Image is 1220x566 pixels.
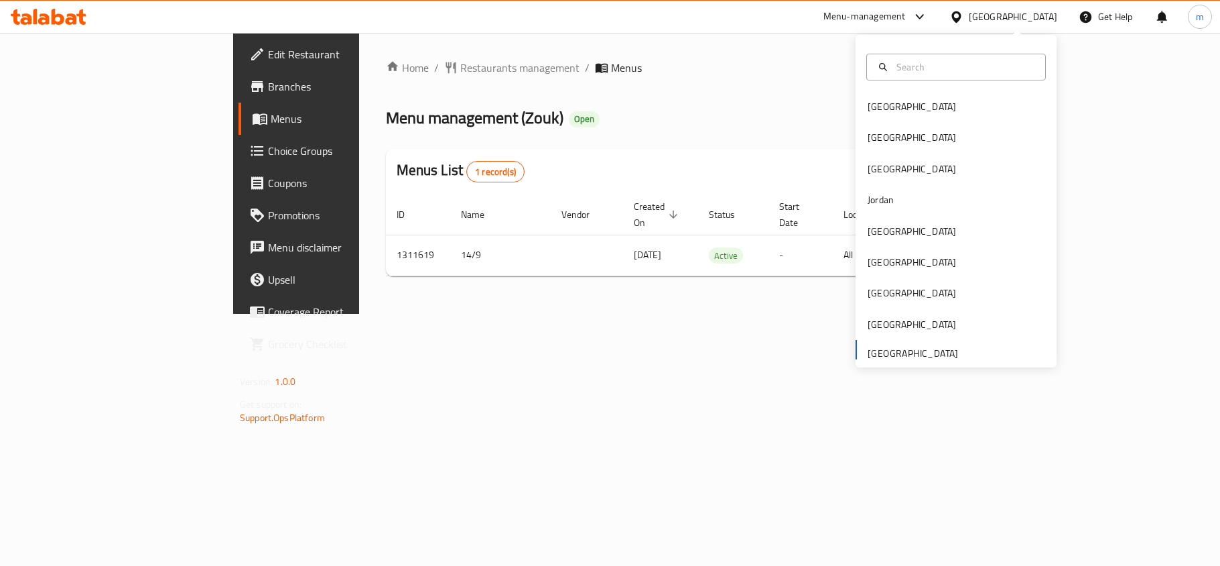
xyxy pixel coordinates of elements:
[240,396,301,413] span: Get support on:
[868,317,956,332] div: [GEOGRAPHIC_DATA]
[239,328,437,360] a: Grocery Checklist
[268,143,426,159] span: Choice Groups
[868,99,956,114] div: [GEOGRAPHIC_DATA]
[461,207,502,223] span: Name
[444,60,580,76] a: Restaurants management
[466,161,525,182] div: Total records count
[239,38,437,70] a: Edit Restaurant
[969,9,1057,24] div: [GEOGRAPHIC_DATA]
[268,207,426,223] span: Promotions
[268,304,426,320] span: Coverage Report
[239,296,437,328] a: Coverage Report
[239,199,437,231] a: Promotions
[239,70,437,103] a: Branches
[585,60,590,76] li: /
[467,166,524,178] span: 1 record(s)
[268,336,426,352] span: Grocery Checklist
[843,207,886,223] span: Locale
[709,248,743,264] span: Active
[1196,9,1204,24] span: m
[823,9,906,25] div: Menu-management
[239,167,437,199] a: Coupons
[268,175,426,191] span: Coupons
[239,135,437,167] a: Choice Groups
[634,246,661,264] span: [DATE]
[386,60,960,76] nav: breadcrumb
[768,235,833,276] td: -
[268,239,426,256] span: Menu disclaimer
[868,224,956,239] div: [GEOGRAPHIC_DATA]
[268,272,426,288] span: Upsell
[397,160,525,182] h2: Menus List
[868,192,894,207] div: Jordan
[240,373,273,390] span: Version:
[569,113,600,125] span: Open
[709,207,752,223] span: Status
[386,103,563,133] span: Menu management ( Zouk )
[450,235,551,276] td: 14/9
[868,286,956,300] div: [GEOGRAPHIC_DATA]
[239,264,437,296] a: Upsell
[460,60,580,76] span: Restaurants management
[268,46,426,62] span: Edit Restaurant
[271,111,426,127] span: Menus
[833,235,902,276] td: All
[868,255,956,270] div: [GEOGRAPHIC_DATA]
[397,207,422,223] span: ID
[240,409,325,427] a: Support.OpsPlatform
[569,111,600,127] div: Open
[386,194,1052,276] table: enhanced table
[239,231,437,264] a: Menu disclaimer
[268,78,426,95] span: Branches
[611,60,642,76] span: Menus
[561,207,607,223] span: Vendor
[868,162,956,176] div: [GEOGRAPHIC_DATA]
[779,199,817,231] span: Start Date
[634,199,682,231] span: Created On
[239,103,437,135] a: Menus
[868,130,956,145] div: [GEOGRAPHIC_DATA]
[275,373,295,390] span: 1.0.0
[709,247,743,264] div: Active
[891,60,1037,74] input: Search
